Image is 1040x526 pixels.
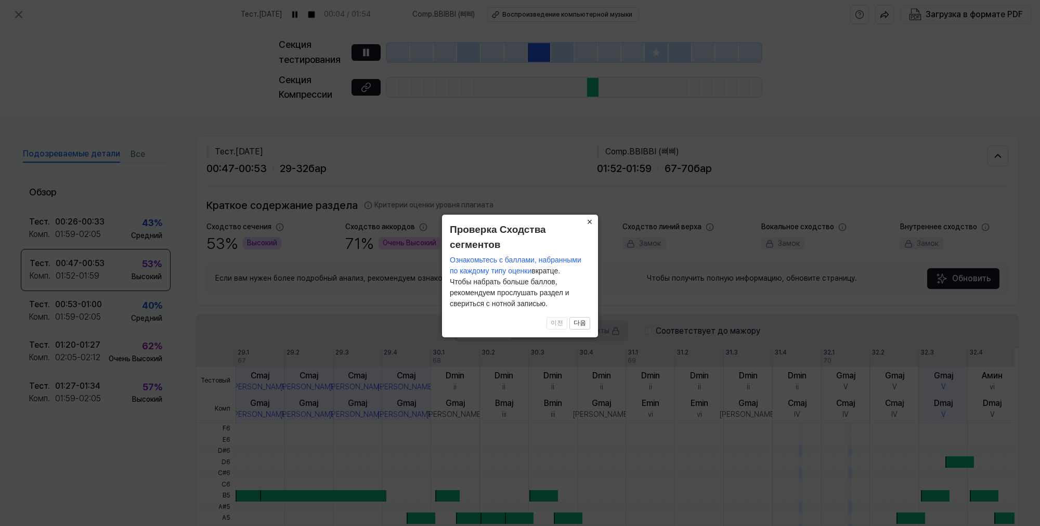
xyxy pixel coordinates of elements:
[574,319,586,326] ya-tr-span: 다음
[450,256,581,275] ya-tr-span: Ознакомьтесь с баллами, набранными по каждому типу оценки
[587,217,593,227] ya-tr-span: ×
[551,319,563,326] ya-tr-span: 이전
[450,224,546,250] ya-tr-span: Проверка Сходства сегментов
[581,215,598,229] button: Закрыть
[450,278,569,308] ya-tr-span: Чтобы набрать больше баллов, рекомендуем прослушать раздел и свериться с нотной записью.
[569,317,590,330] button: 다음
[547,317,567,330] button: 이전
[531,267,560,275] ya-tr-span: вкратце.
